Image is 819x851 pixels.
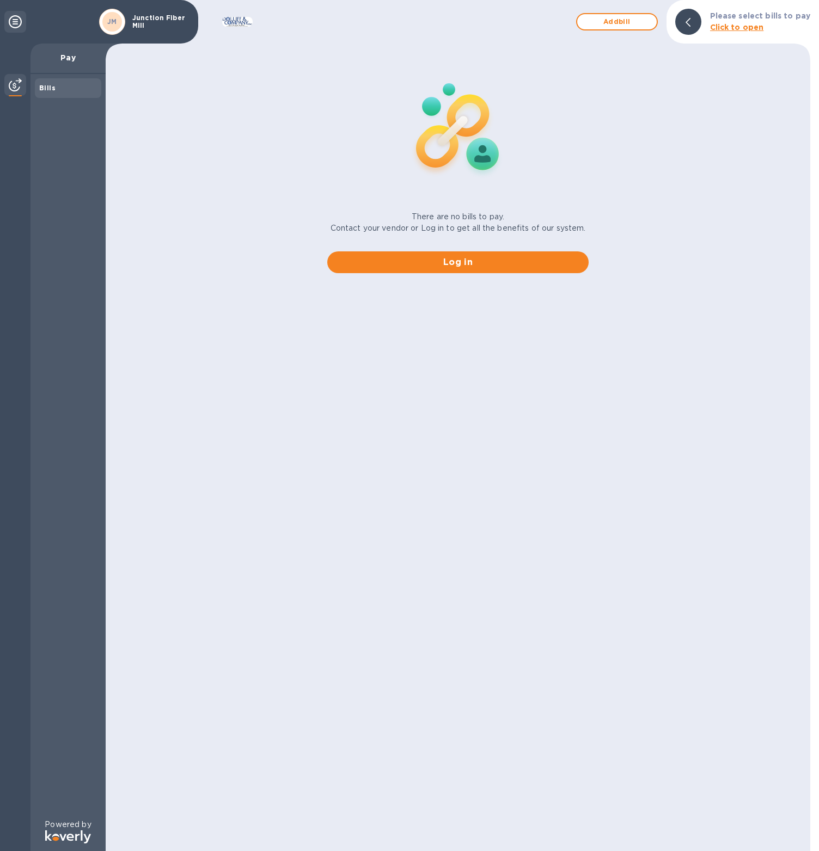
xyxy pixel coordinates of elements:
p: Junction Fiber Mill [132,14,187,29]
button: Addbill [576,13,658,30]
p: There are no bills to pay. Contact your vendor or Log in to get all the benefits of our system. [331,211,586,234]
p: Powered by [45,819,91,830]
b: Please select bills to pay [710,11,810,20]
b: Click to open [710,23,764,32]
button: Log in [327,251,589,273]
img: Logo [45,830,91,843]
span: Add bill [586,15,648,28]
b: Bills [39,84,56,92]
p: Pay [39,52,97,63]
span: Log in [336,256,580,269]
b: JM [107,17,117,26]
